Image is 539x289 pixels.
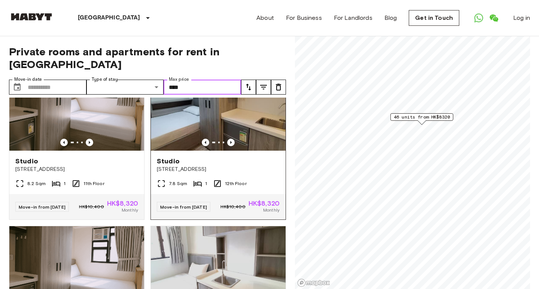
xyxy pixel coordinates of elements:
button: tune [241,80,256,95]
a: For Landlords [334,13,372,22]
img: Habyt [9,13,54,21]
label: Type of stay [92,76,118,83]
span: Studio [157,157,180,166]
span: Studio [15,157,38,166]
img: Marketing picture of unit HK-01-067-079-01 [9,61,144,151]
span: 1 [205,180,207,187]
button: tune [271,80,286,95]
span: [STREET_ADDRESS] [15,166,138,173]
span: Monthly [263,207,280,213]
span: 1 [64,180,66,187]
a: Marketing picture of unit HK-01-067-079-01Previous imagePrevious imageStudio[STREET_ADDRESS]8.2 S... [9,61,144,220]
span: Move-in from [DATE] [160,204,207,210]
a: Get in Touch [409,10,459,26]
button: Previous image [202,139,209,146]
label: Move-in date [14,76,42,83]
a: Open WhatsApp [471,10,486,25]
label: Max price [169,76,189,83]
span: HK$10,400 [220,203,245,210]
span: Move-in from [DATE] [19,204,66,210]
button: Choose date [10,80,25,95]
button: Previous image [86,139,93,146]
span: HK$10,400 [79,203,104,210]
span: 12th Floor [225,180,247,187]
a: For Business [286,13,322,22]
span: HK$8,320 [107,200,138,207]
img: Marketing picture of unit HK-01-067-087-01 [151,61,286,151]
a: Log in [513,13,530,22]
a: Blog [384,13,397,22]
a: Marketing picture of unit HK-01-067-087-01Previous imagePrevious imageStudio[STREET_ADDRESS]7.8 S... [150,61,286,220]
button: tune [256,80,271,95]
p: [GEOGRAPHIC_DATA] [78,13,140,22]
div: Map marker [390,113,453,125]
a: Open WeChat [486,10,501,25]
span: 11th Floor [83,180,104,187]
a: About [256,13,274,22]
span: [STREET_ADDRESS] [157,166,280,173]
span: Monthly [122,207,138,213]
span: HK$8,320 [249,200,280,207]
span: 8.2 Sqm [27,180,46,187]
span: 46 units from HK$8320 [394,114,450,120]
span: 7.8 Sqm [169,180,187,187]
span: Private rooms and apartments for rent in [GEOGRAPHIC_DATA] [9,45,286,71]
button: Previous image [60,139,68,146]
a: Mapbox logo [297,279,330,287]
button: Previous image [227,139,235,146]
